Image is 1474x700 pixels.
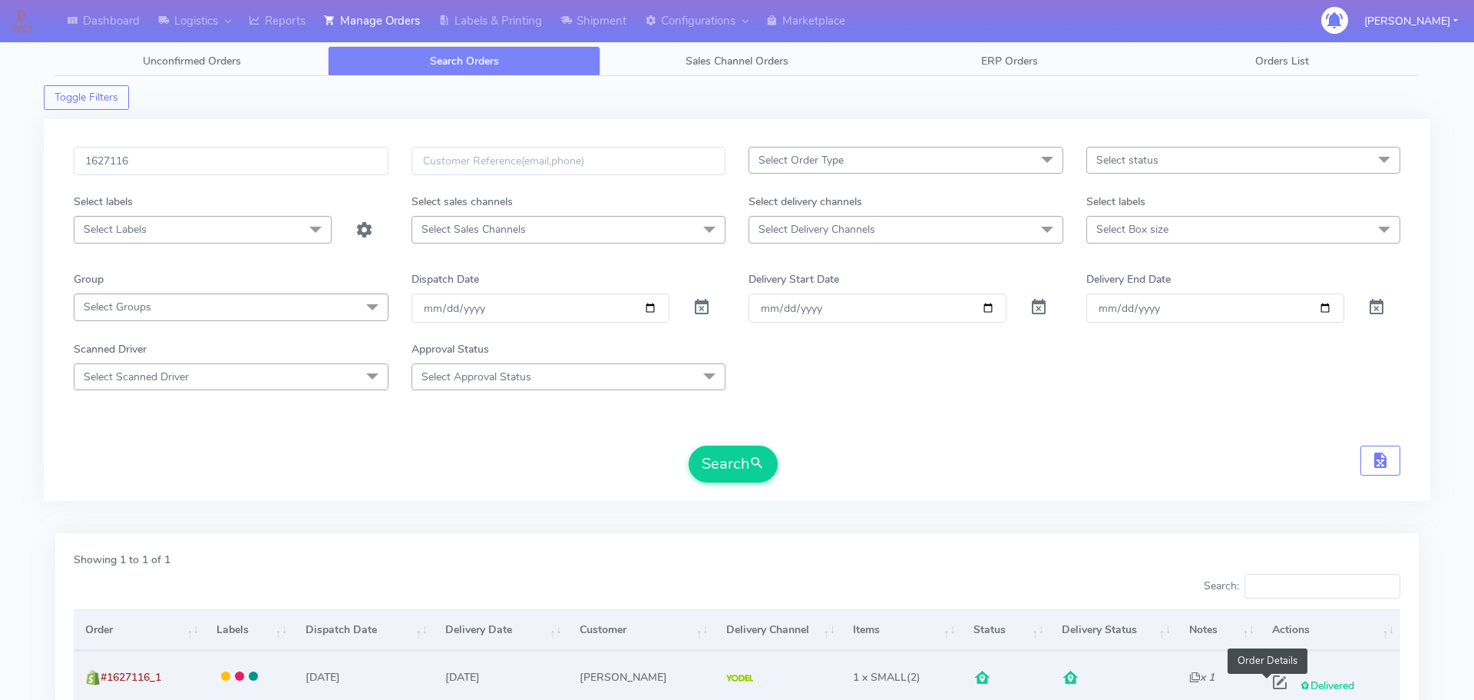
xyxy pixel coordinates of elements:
span: ERP Orders [981,54,1038,68]
span: Delivered [1300,678,1354,693]
span: Select Approval Status [421,370,531,384]
span: Select Groups [84,300,151,314]
span: Search Orders [430,54,499,68]
th: Dispatch Date: activate to sort column ascending [293,609,434,651]
span: Orders List [1255,54,1309,68]
label: Delivery Start Date [749,271,839,287]
th: Order: activate to sort column ascending [74,609,205,651]
label: Select sales channels [411,194,513,210]
th: Status: activate to sort column ascending [962,609,1050,651]
input: Search: [1244,574,1400,599]
th: Customer: activate to sort column ascending [568,609,715,651]
span: Select Sales Channels [421,222,526,237]
span: (2) [853,670,920,685]
label: Approval Status [411,341,489,357]
label: Select labels [1086,194,1145,210]
th: Items: activate to sort column ascending [841,609,962,651]
th: Labels: activate to sort column ascending [205,609,293,651]
button: Toggle Filters [44,85,129,110]
th: Notes: activate to sort column ascending [1178,609,1261,651]
label: Group [74,271,104,287]
span: Sales Channel Orders [686,54,788,68]
i: x 1 [1189,670,1215,685]
th: Delivery Date: activate to sort column ascending [434,609,568,651]
th: Delivery Channel: activate to sort column ascending [715,609,842,651]
input: Order Id [74,147,388,175]
span: Select Labels [84,222,147,237]
label: Select delivery channels [749,194,862,210]
button: Search [689,446,778,483]
img: shopify.png [85,670,101,685]
th: Delivery Status: activate to sort column ascending [1050,609,1178,651]
span: Select Order Type [758,153,844,168]
span: #1627116_1 [101,670,161,685]
th: Actions: activate to sort column ascending [1261,609,1400,651]
span: Unconfirmed Orders [143,54,241,68]
input: Customer Reference(email,phone) [411,147,726,175]
label: Showing 1 to 1 of 1 [74,552,170,568]
label: Scanned Driver [74,341,147,357]
span: Select Box size [1096,222,1168,237]
label: Search: [1204,574,1400,599]
button: [PERSON_NAME] [1353,5,1469,37]
label: Delivery End Date [1086,271,1171,287]
label: Select labels [74,194,133,210]
span: Select Scanned Driver [84,370,189,384]
span: 1 x SMALL [853,670,907,685]
ul: Tabs [55,46,1419,76]
img: Yodel [726,675,753,682]
span: Select status [1096,153,1158,168]
span: Select Delivery Channels [758,222,875,237]
label: Dispatch Date [411,271,479,287]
